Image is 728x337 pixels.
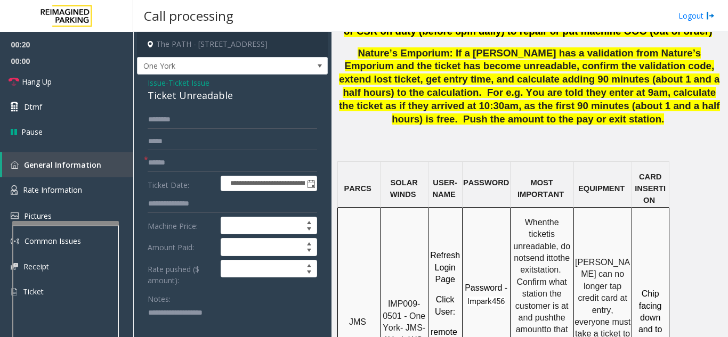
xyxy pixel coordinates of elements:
[302,217,317,226] span: Increase value
[305,176,317,191] span: Toggle popup
[433,190,450,199] span: NAM
[349,317,366,326] span: JMS
[11,161,19,169] img: 'icon'
[145,217,218,235] label: Machine Price:
[650,196,656,204] span: N
[148,290,171,305] label: Notes:
[433,178,455,187] span: USER
[678,10,715,21] a: Logout
[635,172,666,205] span: CARD INSERTIO
[148,88,317,103] div: Ticket Unreadable
[706,10,715,21] img: logout
[302,269,317,277] span: Decrease value
[551,253,558,262] span: to
[24,160,101,170] span: General Information
[450,190,456,199] span: E
[23,185,82,195] span: Rate Information
[525,218,547,227] span: When
[148,77,166,88] span: Issue
[302,239,317,247] span: Increase value
[431,327,457,336] span: remote
[145,260,218,286] label: Rate pushed ($ amount):
[302,260,317,269] span: Increase value
[465,283,507,292] span: Password -
[11,237,19,245] img: 'icon'
[513,229,572,262] span: is unreadable, do not
[463,178,509,187] span: PASSWORD
[145,176,218,192] label: Ticket Date:
[11,212,19,219] img: 'icon'
[302,247,317,256] span: Decrease value
[22,76,52,87] span: Hang Up
[137,32,328,57] h4: The PATH - [STREET_ADDRESS]
[2,152,133,177] a: General Information
[137,57,289,75] span: One York
[390,178,420,199] span: SOLAR WINDS
[145,238,218,256] label: Amount Paid:
[430,251,462,284] span: Refresh Login Page
[24,101,42,112] span: Dtmf
[455,178,457,187] span: -
[435,295,457,316] span: Click User
[21,126,43,137] span: Pause
[525,253,551,262] span: send it
[302,226,317,234] span: Decrease value
[339,47,719,125] span: Nature’s Emporium: If a [PERSON_NAME] has a validation from Nature’s Emporium and the ticket has ...
[578,184,625,193] span: EQUIPMENT
[453,307,455,316] span: :
[467,297,505,306] span: Impark456
[139,3,239,29] h3: Call processing
[517,178,564,199] span: MOST IMPORTANT
[344,184,371,193] span: PARCS
[11,185,18,195] img: 'icon'
[11,263,18,270] img: 'icon'
[168,77,209,88] span: Ticket Issue
[24,211,52,221] span: Pictures
[166,78,209,88] span: -
[515,265,571,322] span: station. Confirm what station the customer is at and push
[11,287,18,297] img: 'icon'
